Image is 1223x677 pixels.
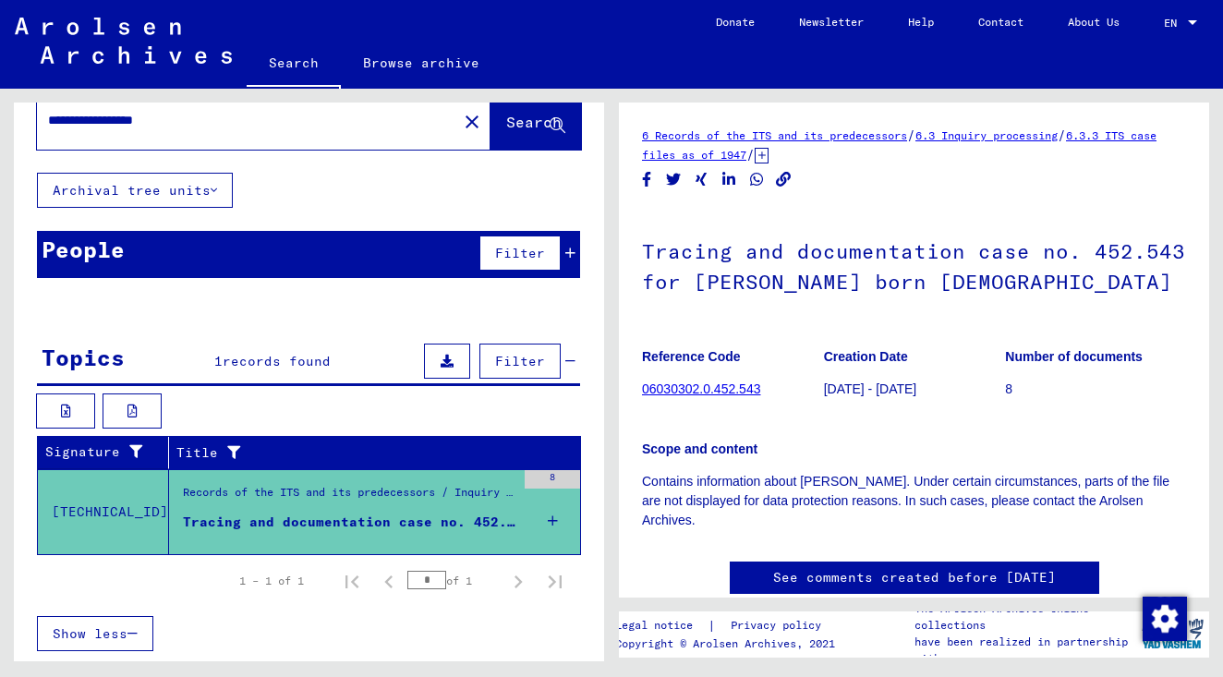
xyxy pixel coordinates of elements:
[239,573,304,589] div: 1 – 1 of 1
[824,380,1005,399] p: [DATE] - [DATE]
[183,484,515,510] div: Records of the ITS and its predecessors / Inquiry processing / ITS case files as of 1947 / Reposi...
[746,146,755,163] span: /
[183,513,515,532] div: Tracing and documentation case no. 452.543 for [PERSON_NAME] born [DEMOGRAPHIC_DATA]
[525,470,580,489] div: 8
[642,381,760,396] a: 06030302.0.452.543
[407,572,500,589] div: of 1
[506,113,562,131] span: Search
[774,168,793,191] button: Copy link
[720,168,739,191] button: Share on LinkedIn
[461,111,483,133] mat-icon: close
[37,616,153,651] button: Show less
[500,562,537,599] button: Next page
[615,616,708,635] a: Legal notice
[537,562,574,599] button: Last page
[247,41,341,89] a: Search
[824,349,908,364] b: Creation Date
[664,168,684,191] button: Share on Twitter
[642,128,907,142] a: 6 Records of the ITS and its predecessors
[176,443,544,463] div: Title
[223,353,331,369] span: records found
[45,438,173,467] div: Signature
[1143,597,1187,641] img: Change consent
[914,600,1135,634] p: The Arolsen Archives online collections
[53,625,127,642] span: Show less
[692,168,711,191] button: Share on Xing
[747,168,767,191] button: Share on WhatsApp
[341,41,502,85] a: Browse archive
[642,472,1186,530] p: Contains information about [PERSON_NAME]. Under certain circumstances, parts of the file are not ...
[45,442,154,462] div: Signature
[1058,127,1066,143] span: /
[495,353,545,369] span: Filter
[615,635,843,652] p: Copyright © Arolsen Archives, 2021
[1005,349,1143,364] b: Number of documents
[214,353,223,369] span: 1
[642,349,741,364] b: Reference Code
[42,341,125,374] div: Topics
[479,344,561,379] button: Filter
[176,438,563,467] div: Title
[914,634,1135,667] p: have been realized in partnership with
[490,92,581,150] button: Search
[479,236,561,271] button: Filter
[333,562,370,599] button: First page
[42,233,125,266] div: People
[642,441,757,456] b: Scope and content
[370,562,407,599] button: Previous page
[1005,380,1186,399] p: 8
[37,173,233,208] button: Archival tree units
[38,469,169,554] td: [TECHNICAL_ID]
[773,568,1056,587] a: See comments created before [DATE]
[1138,611,1207,657] img: yv_logo.png
[15,18,232,64] img: Arolsen_neg.svg
[907,127,915,143] span: /
[915,128,1058,142] a: 6.3 Inquiry processing
[615,616,843,635] div: |
[716,616,843,635] a: Privacy policy
[495,245,545,261] span: Filter
[454,103,490,139] button: Clear
[637,168,657,191] button: Share on Facebook
[1164,17,1184,30] span: EN
[642,209,1186,320] h1: Tracing and documentation case no. 452.543 for [PERSON_NAME] born [DEMOGRAPHIC_DATA]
